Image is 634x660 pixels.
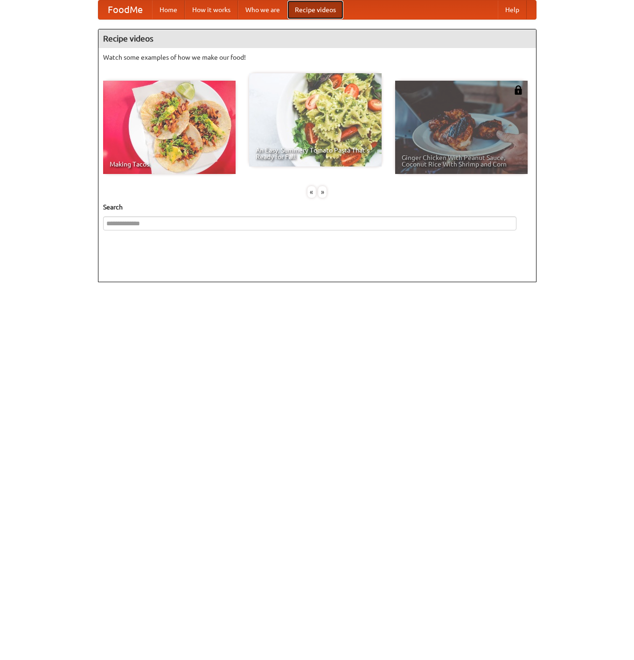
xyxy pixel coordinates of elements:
p: Watch some examples of how we make our food! [103,53,531,62]
a: Help [498,0,527,19]
h4: Recipe videos [98,29,536,48]
a: An Easy, Summery Tomato Pasta That's Ready for Fall [249,73,382,167]
div: » [318,186,327,198]
a: Recipe videos [287,0,343,19]
a: FoodMe [98,0,152,19]
a: Making Tacos [103,81,236,174]
a: Who we are [238,0,287,19]
span: Making Tacos [110,161,229,167]
div: « [307,186,316,198]
h5: Search [103,202,531,212]
img: 483408.png [514,85,523,95]
a: Home [152,0,185,19]
span: An Easy, Summery Tomato Pasta That's Ready for Fall [256,147,375,160]
a: How it works [185,0,238,19]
